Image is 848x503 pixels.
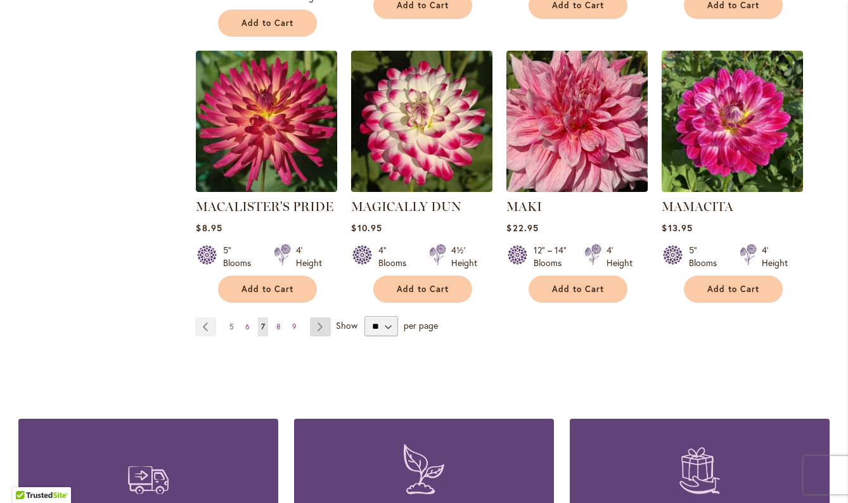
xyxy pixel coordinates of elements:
[689,244,724,269] div: 5" Blooms
[378,244,414,269] div: 4" Blooms
[451,244,477,269] div: 4½' Height
[506,222,538,234] span: $22.95
[662,182,803,194] a: Mamacita
[273,317,284,336] a: 8
[241,18,293,29] span: Add to Cart
[373,276,472,303] button: Add to Cart
[226,317,237,336] a: 5
[552,284,604,295] span: Add to Cart
[397,284,449,295] span: Add to Cart
[662,51,803,192] img: Mamacita
[229,322,234,331] span: 5
[534,244,569,269] div: 12" – 14" Blooms
[276,322,281,331] span: 8
[351,51,492,192] img: MAGICALLY DUN
[218,10,317,37] button: Add to Cart
[351,222,382,234] span: $10.95
[662,199,733,214] a: MAMACITA
[506,199,542,214] a: MAKI
[684,276,783,303] button: Add to Cart
[196,222,222,234] span: $8.95
[607,244,633,269] div: 4' Height
[196,182,337,194] a: MACALISTER'S PRIDE
[662,222,692,234] span: $13.95
[10,458,45,493] iframe: Launch Accessibility Center
[351,182,492,194] a: MAGICALLY DUN
[336,319,357,331] span: Show
[241,284,293,295] span: Add to Cart
[289,317,300,336] a: 9
[196,199,333,214] a: MACALISTER'S PRIDE
[261,322,265,331] span: 7
[218,276,317,303] button: Add to Cart
[245,322,250,331] span: 6
[242,317,253,336] a: 6
[351,199,461,214] a: MAGICALLY DUN
[196,51,337,192] img: MACALISTER'S PRIDE
[506,182,648,194] a: MAKI
[506,51,648,192] img: MAKI
[292,322,297,331] span: 9
[529,276,627,303] button: Add to Cart
[296,244,322,269] div: 4' Height
[707,284,759,295] span: Add to Cart
[404,319,438,331] span: per page
[223,244,259,269] div: 5" Blooms
[762,244,788,269] div: 4' Height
